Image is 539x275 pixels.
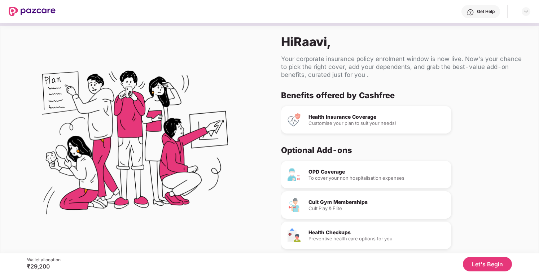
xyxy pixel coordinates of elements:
[308,200,446,205] div: Cult Gym Memberships
[27,257,61,263] div: Wallet allocation
[287,198,301,212] img: Cult Gym Memberships
[308,206,446,211] div: Cult Play & Elite
[287,113,301,127] img: Health Insurance Coverage
[9,7,56,16] img: New Pazcare Logo
[308,230,446,235] div: Health Checkups
[308,114,446,119] div: Health Insurance Coverage
[308,169,446,174] div: OPD Coverage
[27,263,61,270] div: ₹29,200
[287,167,301,182] img: OPD Coverage
[463,257,512,271] button: Let's Begin
[281,55,527,79] div: Your corporate insurance policy enrolment window is now live. Now's your chance to pick the right...
[308,176,446,180] div: To cover your non hospitalisation expenses
[308,121,446,126] div: Customise your plan to suit your needs!
[281,145,521,155] div: Optional Add-ons
[287,228,301,243] img: Health Checkups
[281,90,521,100] div: Benefits offered by Cashfree
[42,52,228,238] img: Flex Benefits Illustration
[467,9,474,16] img: svg+xml;base64,PHN2ZyBpZD0iSGVscC0zMngzMiIgeG1sbnM9Imh0dHA6Ly93d3cudzMub3JnLzIwMDAvc3ZnIiB3aWR0aD...
[281,34,527,49] div: Hi Raavi ,
[308,236,446,241] div: Preventive health care options for you
[477,9,495,14] div: Get Help
[523,9,529,14] img: svg+xml;base64,PHN2ZyBpZD0iRHJvcGRvd24tMzJ4MzIiIHhtbG5zPSJodHRwOi8vd3d3LnczLm9yZy8yMDAwL3N2ZyIgd2...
